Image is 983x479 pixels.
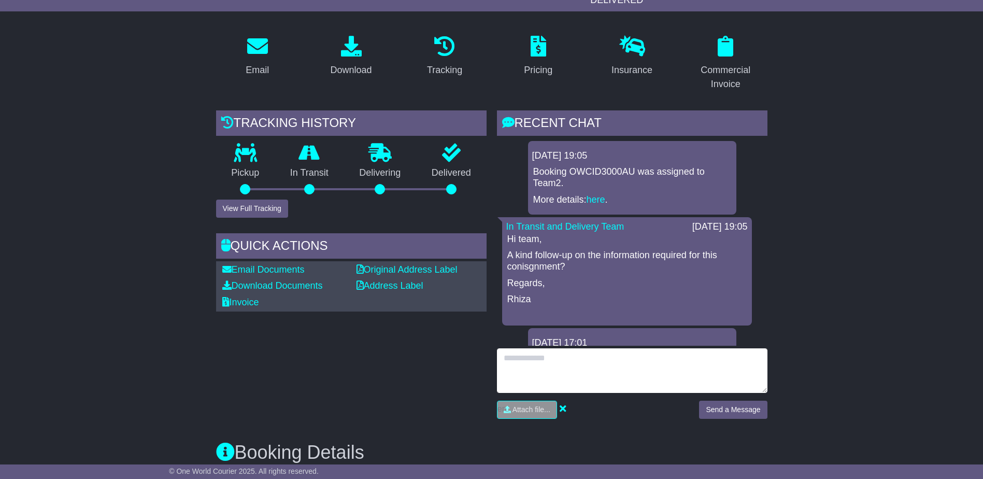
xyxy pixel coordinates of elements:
p: Delivered [416,167,487,179]
a: here [587,194,605,205]
div: Email [246,63,269,77]
p: More details: . [533,194,731,206]
a: Email Documents [222,264,305,275]
p: In Transit [275,167,344,179]
div: Download [330,63,372,77]
p: Pickup [216,167,275,179]
a: Commercial Invoice [684,32,767,95]
p: Delivering [344,167,417,179]
p: A kind follow-up on the information required for this conisgnment? [507,250,747,272]
button: Send a Message [699,401,767,419]
p: Regards, [507,278,747,289]
a: Invoice [222,297,259,307]
div: [DATE] 17:01 [532,337,732,349]
div: Pricing [524,63,552,77]
div: Insurance [611,63,652,77]
a: Download Documents [222,280,323,291]
h3: Booking Details [216,442,767,463]
div: RECENT CHAT [497,110,767,138]
a: Insurance [605,32,659,81]
a: Email [239,32,276,81]
a: Pricing [517,32,559,81]
a: Tracking [420,32,469,81]
div: Commercial Invoice [691,63,761,91]
p: Rhiza [507,294,747,305]
span: © One World Courier 2025. All rights reserved. [169,467,319,475]
div: Tracking history [216,110,487,138]
p: Booking OWCID3000AU was assigned to Team2. [533,166,731,189]
a: Original Address Label [357,264,458,275]
a: Download [323,32,378,81]
div: [DATE] 19:05 [692,221,748,233]
button: View Full Tracking [216,200,288,218]
a: Address Label [357,280,423,291]
div: [DATE] 19:05 [532,150,732,162]
div: Quick Actions [216,233,487,261]
p: Hi team, [507,234,747,245]
a: In Transit and Delivery Team [506,221,624,232]
div: Tracking [427,63,462,77]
